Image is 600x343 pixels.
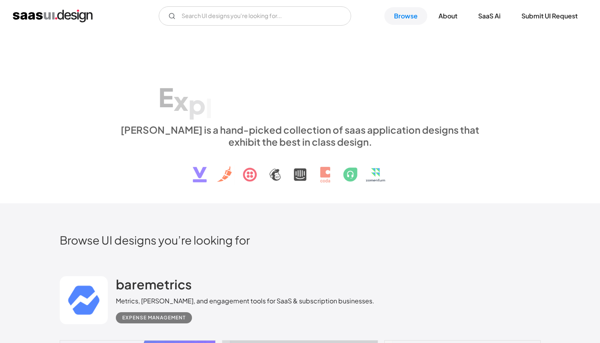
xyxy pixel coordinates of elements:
[159,6,351,26] form: Email Form
[116,124,485,148] div: [PERSON_NAME] is a hand-picked collection of saas application designs that exhibit the best in cl...
[116,54,485,116] h1: Explore SaaS UI design patterns & interactions.
[206,92,212,123] div: l
[469,7,510,25] a: SaaS Ai
[429,7,467,25] a: About
[116,276,192,296] a: baremetrics
[174,85,188,116] div: x
[384,7,427,25] a: Browse
[159,6,351,26] input: Search UI designs you're looking for...
[60,233,541,247] h2: Browse UI designs you’re looking for
[512,7,587,25] a: Submit UI Request
[13,10,93,22] a: home
[116,296,374,306] div: Metrics, [PERSON_NAME], and engagement tools for SaaS & subscription businesses.
[158,82,174,112] div: E
[122,313,186,323] div: Expense Management
[188,89,206,120] div: p
[179,148,422,189] img: text, icon, saas logo
[116,276,192,292] h2: baremetrics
